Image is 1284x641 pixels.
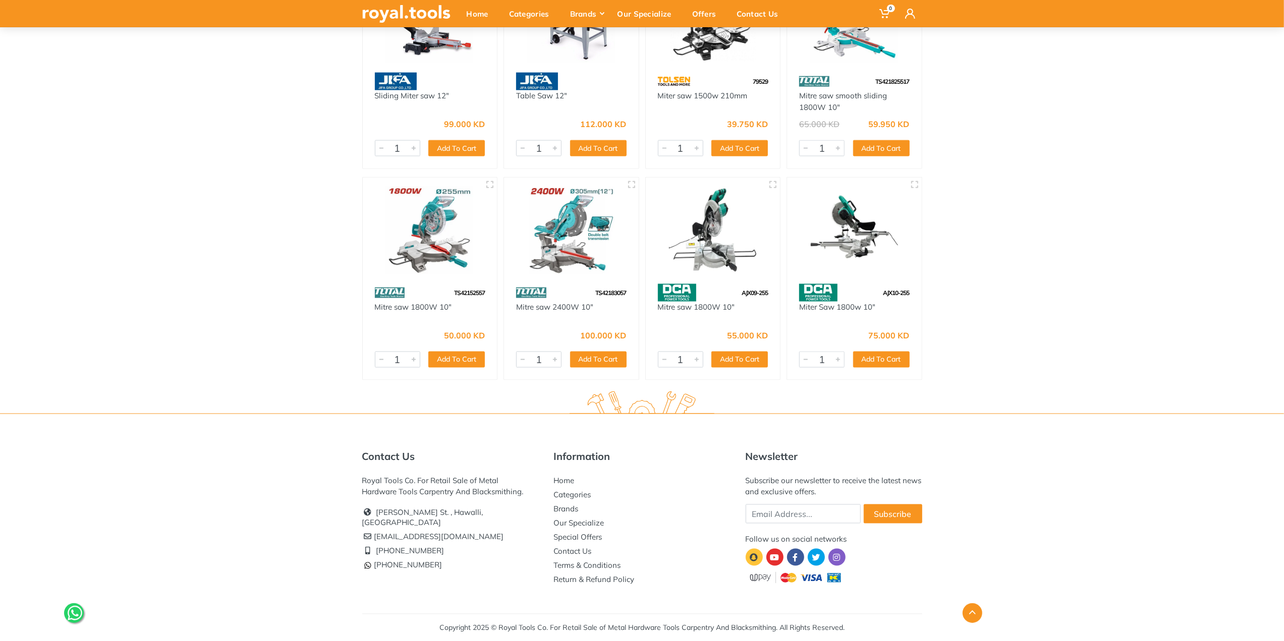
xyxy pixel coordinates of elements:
[439,622,845,633] div: Copyright 2025 © Royal Tools Co. For Retail Sale of Metal Hardware Tools Carpentry And Blacksmith...
[454,289,485,297] span: TS42152557
[444,331,485,339] div: 50.000 KD
[596,289,627,297] span: TS42183057
[570,352,627,368] button: Add To Cart
[375,91,450,100] a: Sliding Miter saw 12"
[746,450,922,462] h5: Newsletter
[887,5,895,12] span: 0
[746,571,847,585] img: upay.png
[876,78,910,85] span: TS421825517
[864,504,922,523] button: Subscribe
[753,78,768,85] span: 79529
[742,289,768,297] span: AJX09-255
[554,532,602,542] a: Special Offers
[658,302,735,312] a: Mitre saw 1800W 10"
[746,504,861,523] input: Email Address...
[610,3,685,24] div: Our Specialize
[658,73,691,90] img: 64.webp
[362,530,539,544] li: [EMAIL_ADDRESS][DOMAIN_NAME]
[554,574,635,584] a: Return & Refund Policy
[799,302,875,312] a: Miter Saw 1800w 10"
[460,3,502,24] div: Home
[883,289,910,297] span: AJX10-255
[513,187,630,274] img: Royal Tools - Mitre saw 2400W 10
[554,518,604,528] a: Our Specialize
[799,284,838,302] img: 58.webp
[502,3,563,24] div: Categories
[869,120,910,128] div: 59.950 KD
[853,352,910,368] button: Add To Cart
[869,331,910,339] div: 75.000 KD
[570,140,627,156] button: Add To Cart
[444,120,485,128] div: 99.000 KD
[655,187,771,274] img: Royal Tools - Mitre saw 1800W 10
[375,73,417,90] img: 110.webp
[362,5,451,23] img: royal.tools Logo
[428,352,485,368] button: Add To Cart
[563,3,610,24] div: Brands
[554,476,575,485] a: Home
[554,490,591,499] a: Categories
[375,302,452,312] a: Mitre saw 1800W 10"
[685,3,730,24] div: Offers
[516,73,558,90] img: 110.webp
[554,546,592,556] a: Contact Us
[727,120,768,128] div: 39.750 KD
[362,507,483,527] a: [PERSON_NAME] St. , Hawalli, [GEOGRAPHIC_DATA]
[516,302,593,312] a: Mitre saw 2400W 10"
[375,284,405,302] img: 86.webp
[799,73,829,90] img: 86.webp
[516,91,567,100] a: Table Saw 12"
[516,284,546,302] img: 86.webp
[428,140,485,156] button: Add To Cart
[554,450,731,462] h5: Information
[730,3,792,24] div: Contact Us
[554,504,579,513] a: Brands
[711,352,768,368] button: Add To Cart
[746,534,922,545] div: Follow us on social networks
[799,91,887,112] a: Mitre saw smooth sliding 1800W 10"
[362,475,539,497] div: Royal Tools Co. For Retail Sale of Metal Hardware Tools Carpentry And Blacksmithing.
[796,187,913,274] img: Royal Tools - Miter Saw 1800w 10
[658,91,748,100] a: Miter saw 1500w 210mm
[554,560,621,570] a: Terms & Conditions
[853,140,910,156] button: Add To Cart
[711,140,768,156] button: Add To Cart
[362,560,442,569] a: [PHONE_NUMBER]
[746,475,922,497] div: Subscribe our newsletter to receive the latest news and exclusive offers.
[372,187,488,274] img: Royal Tools - Mitre saw 1800W 10
[376,546,444,555] a: [PHONE_NUMBER]
[362,450,539,462] h5: Contact Us
[799,120,840,128] div: 65.000 KD
[581,331,627,339] div: 100.000 KD
[581,120,627,128] div: 112.000 KD
[727,331,768,339] div: 55.000 KD
[658,284,696,302] img: 58.webp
